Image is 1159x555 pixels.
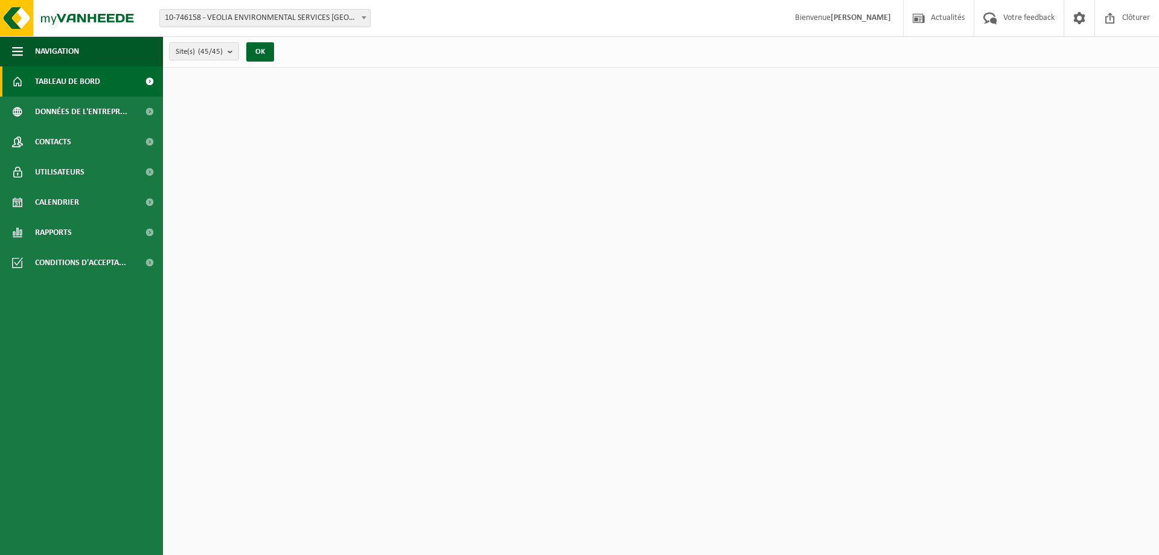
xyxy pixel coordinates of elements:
span: Rapports [35,217,72,248]
span: Site(s) [176,43,223,61]
count: (45/45) [198,48,223,56]
span: Données de l'entrepr... [35,97,127,127]
span: Contacts [35,127,71,157]
span: Tableau de bord [35,66,100,97]
button: OK [246,42,274,62]
span: Utilisateurs [35,157,85,187]
span: 10-746158 - VEOLIA ENVIRONMENTAL SERVICES WALLONIE - GRÂCE-HOLLOGNE [160,10,370,27]
span: 10-746158 - VEOLIA ENVIRONMENTAL SERVICES WALLONIE - GRÂCE-HOLLOGNE [159,9,371,27]
button: Site(s)(45/45) [169,42,239,60]
span: Navigation [35,36,79,66]
span: Calendrier [35,187,79,217]
span: Conditions d'accepta... [35,248,126,278]
strong: [PERSON_NAME] [831,13,891,22]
